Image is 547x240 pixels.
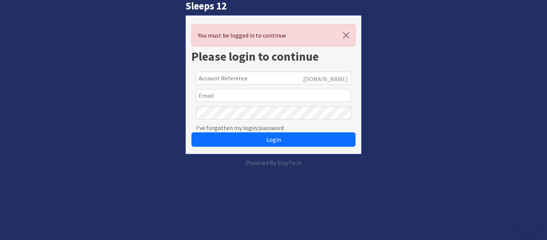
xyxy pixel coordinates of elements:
div: You must be logged in to continue [191,24,356,46]
span: Login [266,136,281,143]
p: Powered By StayTech [185,158,362,167]
input: Email [196,89,351,102]
span: .[DOMAIN_NAME] [302,74,348,83]
a: I've forgotten my login/password [196,123,284,132]
iframe: Toggle Customer Support [517,213,539,236]
button: Login [191,132,356,147]
h1: Please login to continue [191,49,356,64]
input: Account Reference [196,72,351,85]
